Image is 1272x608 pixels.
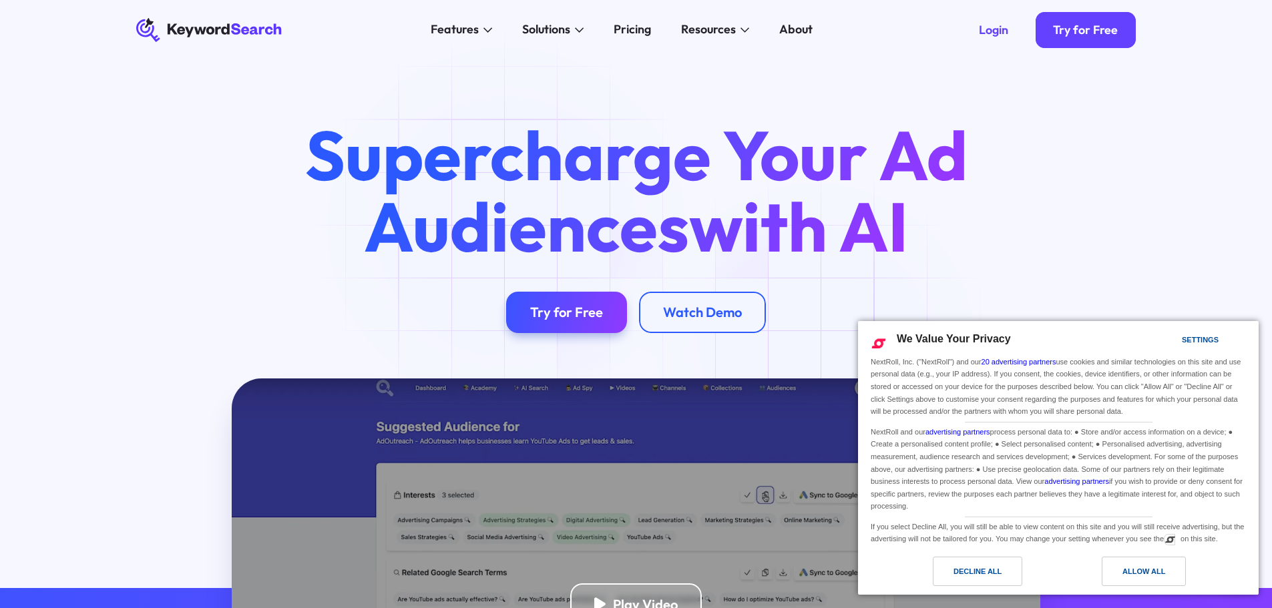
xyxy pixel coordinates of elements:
a: Settings [1158,329,1191,354]
div: Resources [681,21,736,39]
a: Allow All [1058,557,1251,593]
a: Pricing [605,18,660,42]
span: We Value Your Privacy [897,333,1011,344]
a: Try for Free [1036,12,1136,48]
span: with AI [689,183,908,270]
div: Solutions [522,21,570,39]
a: advertising partners [1044,477,1109,485]
div: Watch Demo [663,304,742,320]
div: About [779,21,813,39]
div: If you select Decline All, you will still be able to view content on this site and you will still... [868,517,1249,547]
div: Pricing [614,21,651,39]
a: 20 advertising partners [982,358,1056,366]
div: Allow All [1122,564,1165,579]
a: Try for Free [506,292,627,334]
h1: Supercharge Your Ad Audiences [276,119,995,261]
div: Features [431,21,479,39]
a: Decline All [866,557,1058,593]
div: Try for Free [530,304,603,320]
a: About [771,18,822,42]
div: NextRoll, Inc. ("NextRoll") and our use cookies and similar technologies on this site and use per... [868,354,1249,419]
div: Try for Free [1053,23,1118,37]
a: Login [961,12,1026,48]
div: Decline All [953,564,1002,579]
a: advertising partners [925,428,990,436]
div: Login [979,23,1008,37]
div: Settings [1182,332,1219,347]
div: NextRoll and our process personal data to: ● Store and/or access information on a device; ● Creat... [868,422,1249,514]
